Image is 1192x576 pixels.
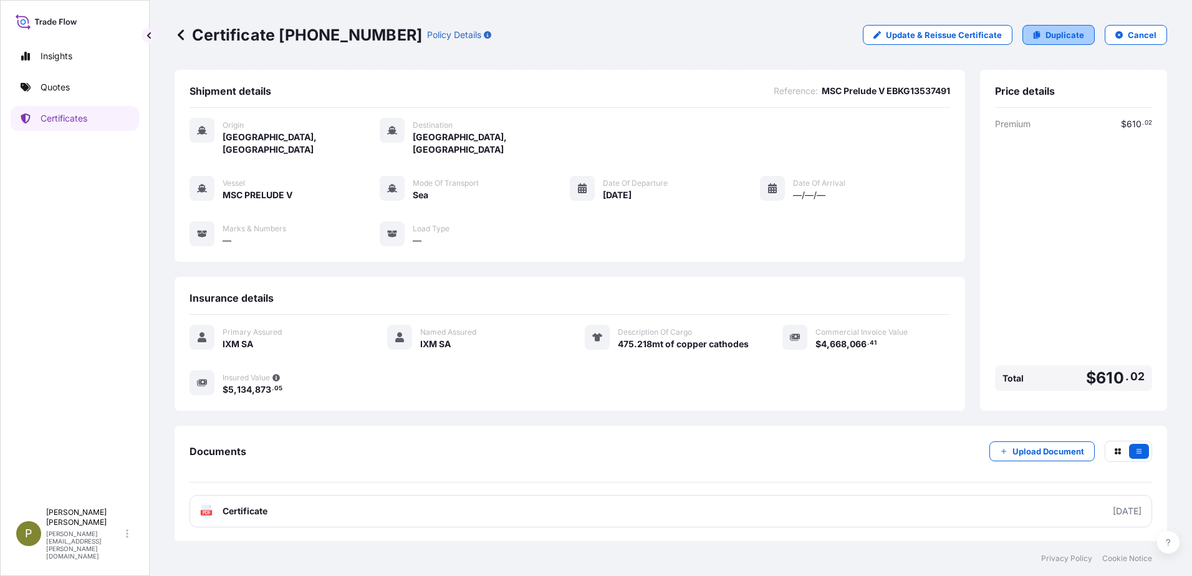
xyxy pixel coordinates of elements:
span: Sea [413,189,428,201]
a: Privacy Policy [1041,554,1092,564]
a: Quotes [11,75,139,100]
span: Insurance details [190,292,274,304]
span: 610 [1127,120,1142,128]
span: MSC Prelude V EBKG13537491 [822,85,950,97]
span: IXM SA [223,338,253,350]
span: Named Assured [420,327,476,337]
div: [DATE] [1113,505,1142,517]
span: 05 [274,386,282,391]
span: . [272,386,274,391]
span: , [252,385,255,394]
p: Insights [41,50,72,62]
span: Date of Departure [603,178,668,188]
span: Destination [413,120,453,130]
span: 873 [255,385,271,394]
span: — [223,234,231,247]
span: 5 [228,385,234,394]
span: Reference : [774,85,818,97]
p: Quotes [41,81,70,94]
a: Duplicate [1022,25,1095,45]
p: Update & Reissue Certificate [886,29,1002,41]
span: , [827,340,830,348]
span: 066 [850,340,867,348]
span: 4 [821,340,827,348]
p: Certificate [PHONE_NUMBER] [175,25,422,45]
a: Certificates [11,106,139,131]
span: 610 [1096,370,1124,386]
span: $ [223,385,228,394]
p: Cancel [1128,29,1156,41]
span: Mode of Transport [413,178,479,188]
span: $ [1121,120,1127,128]
span: Vessel [223,178,245,188]
span: Certificate [223,505,267,517]
p: Duplicate [1045,29,1084,41]
span: [GEOGRAPHIC_DATA], [GEOGRAPHIC_DATA] [413,131,570,156]
span: [GEOGRAPHIC_DATA], [GEOGRAPHIC_DATA] [223,131,380,156]
a: PDFCertificate[DATE] [190,495,1152,527]
span: Date of Arrival [793,178,845,188]
span: , [234,385,237,394]
span: . [867,341,869,345]
span: Shipment details [190,85,271,97]
a: Insights [11,44,139,69]
span: —/—/— [793,189,825,201]
span: . [1142,121,1144,125]
span: $ [1086,370,1096,386]
p: [PERSON_NAME][EMAIL_ADDRESS][PERSON_NAME][DOMAIN_NAME] [46,530,123,560]
text: PDF [203,511,211,515]
span: 02 [1130,373,1145,380]
span: — [413,234,421,247]
span: $ [815,340,821,348]
span: Documents [190,445,246,458]
span: Commercial Invoice Value [815,327,908,337]
span: . [1125,373,1129,380]
span: Premium [995,118,1031,130]
button: Upload Document [989,441,1095,461]
span: , [847,340,850,348]
span: MSC PRELUDE V [223,189,292,201]
span: Origin [223,120,244,130]
span: [DATE] [603,189,632,201]
span: 475.218mt of copper cathodes [618,338,749,350]
p: Upload Document [1012,445,1084,458]
span: 134 [237,385,252,394]
span: Load Type [413,224,449,234]
span: Marks & Numbers [223,224,286,234]
p: [PERSON_NAME] [PERSON_NAME] [46,507,123,527]
span: Price details [995,85,1055,97]
a: Update & Reissue Certificate [863,25,1012,45]
span: Total [1002,372,1024,385]
a: Cookie Notice [1102,554,1152,564]
span: 02 [1145,121,1152,125]
span: 41 [870,341,877,345]
p: Policy Details [427,29,481,41]
span: Insured Value [223,373,270,383]
span: P [25,527,32,540]
span: IXM SA [420,338,451,350]
p: Certificates [41,112,87,125]
button: Cancel [1105,25,1167,45]
span: Primary Assured [223,327,282,337]
span: Description Of Cargo [618,327,692,337]
span: 668 [830,340,847,348]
